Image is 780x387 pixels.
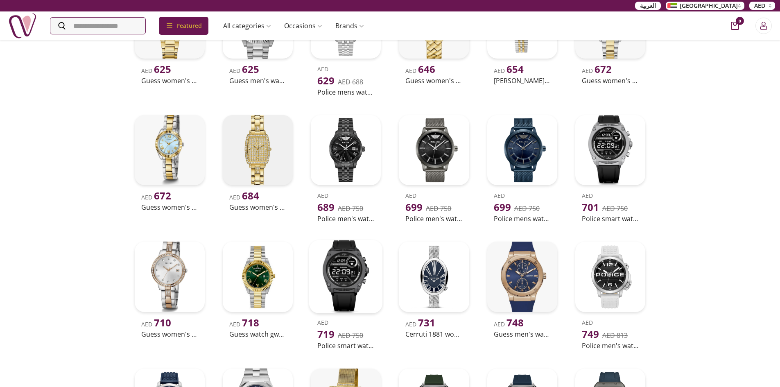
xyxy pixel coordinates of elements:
[494,76,551,86] h2: [PERSON_NAME] women's watch dhl00605
[338,331,363,340] del: AED 750
[405,67,435,75] span: AED
[311,115,381,185] img: uae-gifts-POLICE MEN'S WATCH PEWJH0021304
[582,341,639,351] h2: Police men's watch pewjd0021704
[666,2,744,10] button: [GEOGRAPHIC_DATA]
[278,18,329,34] a: Occasions
[317,327,335,341] span: 719
[405,192,423,213] span: AED
[405,200,423,214] span: 699
[582,67,612,75] span: AED
[141,76,198,86] h2: Guess women's watch gw0600l2
[484,238,561,352] a: uae-gifts-Guess Men's Watch GW0491G4AED 748Guess men's watch gw0491g4
[494,329,551,339] h2: Guess men's watch gw0491g4
[405,76,462,86] h2: Guess women's watch gw0613l2
[506,316,524,329] span: 748
[307,238,384,352] a: uae-gifts-POLICE SMART WATCH MY.AVATAR PEIUN0000102AED 719AED 750Police smart watch my.avatar pei...
[754,2,765,10] span: AED
[131,238,208,352] a: uae-gifts-Guess Women's Watch GW0725L2AED 710Guess women's watch gw0725l2
[582,319,599,339] span: AED
[582,327,599,341] span: 749
[229,320,259,328] span: AED
[494,192,511,213] span: AED
[506,62,524,76] span: 654
[229,67,259,75] span: AED
[602,204,628,213] del: AED 750
[399,115,469,185] img: uae-gifts-POLICE MEN'S WATCH PEWJG0021102
[135,242,205,312] img: uae-gifts-Guess Women's Watch GW0725L2
[602,331,628,340] del: AED 813
[405,320,435,328] span: AED
[329,18,371,34] a: Brands
[317,65,335,86] span: AED
[582,214,639,224] h2: Police smart watch my.avatar peiun0000101
[141,67,171,75] span: AED
[317,214,374,224] h2: Police men's watch pewjh0021304
[572,238,649,352] a: uae-gifts-POLICE MEN'S WATCH PEWJD0021704AED 749AED 813Police men's watch pewjd0021704
[494,200,511,214] span: 699
[426,204,451,213] del: AED 750
[595,62,612,76] span: 672
[736,17,744,25] span: 0
[219,238,296,352] a: uae-gifts-GUESS WATCH GW0265G8AED 718Guess watch gw0265g8
[242,62,259,76] span: 625
[405,329,462,339] h2: Cerruti 1881 women's watch ciwlg2225701
[494,67,524,75] span: AED
[154,316,171,329] span: 710
[338,204,363,213] del: AED 750
[418,62,435,76] span: 646
[8,11,37,40] img: Nigwa-uae-gifts
[487,115,557,185] img: uae-gifts-POLICE MENS WATCH PEWJG0021101
[223,242,293,312] img: uae-gifts-GUESS WATCH GW0265G8
[575,115,645,185] img: uae-gifts-POLICE SMART WATCH MY.AVATAR PEIUN0000101
[755,18,772,34] button: Login
[396,112,472,225] a: uae-gifts-POLICE MEN'S WATCH PEWJG0021102AED 699AED 750Police men's watch pewjg0021102
[418,316,435,329] span: 731
[405,214,462,224] h2: Police men's watch pewjg0021102
[317,192,335,213] span: AED
[229,329,286,339] h2: Guess watch gw0265g8
[309,240,383,314] img: uae-gifts-POLICE SMART WATCH MY.AVATAR PEIUN0000102
[141,202,198,212] h2: Guess women's watch gw0687l4
[154,62,171,76] span: 625
[514,204,540,213] del: AED 750
[494,320,524,328] span: AED
[242,189,259,202] span: 684
[582,200,599,214] span: 701
[317,341,374,351] h2: Police smart watch my.avatar peiun0000102
[317,319,335,339] span: AED
[317,74,335,87] span: 629
[582,192,599,213] span: AED
[50,18,145,34] input: Search
[494,214,551,224] h2: Police mens watch pewjg0021101
[219,112,296,225] a: uae-gifts-Guess Women's Watch GW0611L2AED 684Guess women's watch gw0611l2
[484,112,561,225] a: uae-gifts-POLICE MENS WATCH PEWJG0021101AED 699AED 750Police mens watch pewjg0021101
[154,189,171,202] span: 672
[229,193,259,201] span: AED
[141,193,171,201] span: AED
[396,238,472,352] a: uae-gifts-CERRUTI 1881 WOMEN'S WATCH CIWLG2225701AED 731Cerruti 1881 women's watch ciwlg2225701
[487,242,557,312] img: uae-gifts-Guess Men's Watch GW0491G4
[317,200,335,214] span: 689
[223,115,293,185] img: uae-gifts-Guess Women's Watch GW0611L2
[399,242,469,312] img: uae-gifts-CERRUTI 1881 WOMEN'S WATCH CIWLG2225701
[229,76,286,86] h2: Guess men's watch gw0265g10
[575,242,645,312] img: uae-gifts-POLICE MEN'S WATCH PEWJD0021704
[141,329,198,339] h2: Guess women's watch gw0725l2
[135,115,205,185] img: uae-gifts-Guess Women's Watch GW0687L4
[640,2,656,10] span: العربية
[667,3,677,8] img: Arabic_dztd3n.png
[680,2,738,10] span: [GEOGRAPHIC_DATA]
[582,76,639,86] h2: Guess women's watch gw0308l5
[317,87,374,97] h2: Police mens watch pewjh0021340
[141,320,171,328] span: AED
[307,112,384,225] a: uae-gifts-POLICE MEN'S WATCH PEWJH0021304AED 689AED 750Police men's watch pewjh0021304
[229,202,286,212] h2: Guess women's watch gw0611l2
[338,77,363,86] del: AED 688
[131,112,208,225] a: uae-gifts-Guess Women's Watch GW0687L4AED 672Guess women's watch gw0687l4
[572,112,649,225] a: uae-gifts-POLICE SMART WATCH MY.AVATAR PEIUN0000101AED 701AED 750Police smart watch my.avatar pei...
[159,17,208,35] div: Featured
[242,316,259,329] span: 718
[731,22,739,30] button: cart-button
[217,18,278,34] a: All categories
[749,2,775,10] button: AED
